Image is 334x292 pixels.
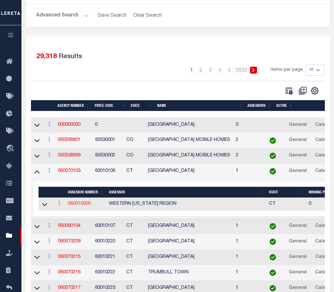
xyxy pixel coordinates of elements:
[92,164,124,179] td: 60010106
[55,100,92,111] th: Agency Number: activate to sort column ascending
[146,219,234,234] td: [GEOGRAPHIC_DATA]
[245,100,274,111] th: Assessors: activate to sort column ascending
[266,198,306,211] td: CT
[233,118,262,133] td: 0
[92,100,128,111] th: Payee Code: activate to sort column ascending
[233,133,262,148] td: 2
[92,148,124,164] td: 50530002
[92,234,124,250] td: 60010220
[106,198,266,211] td: WESTERN [US_STATE] REGION
[266,187,306,198] th: State: activate to sort column ascending
[271,67,303,74] span: Items per page
[6,145,16,153] i: travel_explore
[58,255,81,259] a: 060070215
[217,67,224,74] a: 4
[146,164,234,179] td: [GEOGRAPHIC_DATA]
[124,265,146,281] td: CT
[58,224,81,228] a: 060090104
[92,118,124,133] td: 0
[128,100,155,111] th: State: activate to sort column ascending
[270,254,276,260] img: check-icon-green.svg
[270,270,276,276] img: check-icon-green.svg
[58,270,81,275] a: 060070216
[270,285,276,291] img: check-icon-green.svg
[233,148,262,164] td: 2
[146,118,234,133] td: [GEOGRAPHIC_DATA]
[65,187,106,198] th: Assessor Number: activate to sort column ascending
[286,135,310,145] a: General
[155,100,245,111] th: Name: activate to sort column ascending
[198,67,205,74] a: 2
[58,286,81,290] a: 060070217
[286,237,310,247] a: General
[270,168,276,174] img: check-icon-green.svg
[124,219,146,234] td: CT
[58,138,81,142] a: 050538801
[92,133,124,148] td: 50530001
[233,265,262,281] td: 1
[68,202,91,206] a: 060010000
[58,169,81,173] a: 060070103
[233,234,262,250] td: 1
[270,223,276,229] img: check-icon-green.svg
[92,250,124,265] td: 60010221
[146,265,234,281] td: TRUMBULL TOWN
[92,265,124,281] td: 60010222
[59,52,82,62] label: Results
[58,239,81,244] a: 060070209
[233,250,262,265] td: 1
[286,221,310,231] a: General
[286,120,310,130] a: General
[270,239,276,245] img: check-icon-green.svg
[270,153,276,159] img: check-icon-green.svg
[274,100,295,111] th: Active: activate to sort column ascending
[58,153,81,158] a: 050538899
[146,250,234,265] td: [GEOGRAPHIC_DATA]
[106,187,266,198] th: Assessor: activate to sort column ascending
[36,53,57,60] span: 29,318
[58,123,81,127] a: 000000000
[233,164,262,179] td: 1
[188,67,195,74] a: 1
[146,148,234,164] td: [GEOGRAPHIC_DATA] MOBILE HOMES
[124,133,146,148] td: CO
[226,67,233,74] a: 5
[286,151,310,161] a: General
[233,219,262,234] td: 1
[286,166,310,176] a: General
[124,234,146,250] td: CT
[124,250,146,265] td: CT
[286,268,310,278] a: General
[236,67,248,74] a: 2932
[146,234,234,250] td: [GEOGRAPHIC_DATA]
[92,219,124,234] td: 60010107
[124,164,146,179] td: CT
[146,133,234,148] td: [GEOGRAPHIC_DATA] MOBILE HOMES
[207,67,214,74] a: 3
[270,137,276,144] img: check-icon-green.svg
[286,252,310,262] a: General
[36,9,89,22] button: Advanced Search
[124,148,146,164] td: CO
